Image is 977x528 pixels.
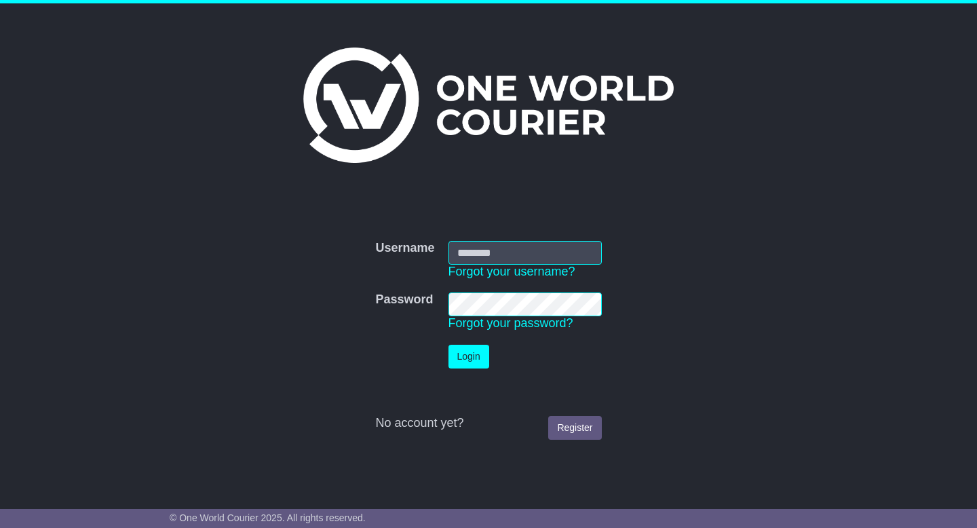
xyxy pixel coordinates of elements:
label: Password [375,293,433,307]
div: No account yet? [375,416,601,431]
a: Register [548,416,601,440]
a: Forgot your password? [448,316,573,330]
label: Username [375,241,434,256]
span: © One World Courier 2025. All rights reserved. [170,512,366,523]
button: Login [448,345,489,369]
a: Forgot your username? [448,265,575,278]
img: One World [303,48,674,163]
